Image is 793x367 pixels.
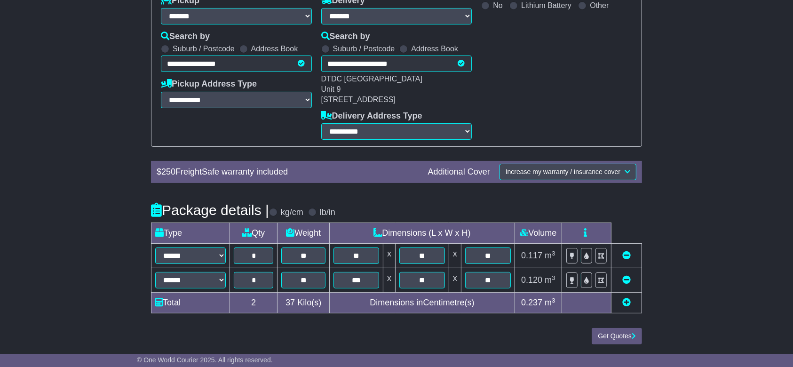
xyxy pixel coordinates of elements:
td: Dimensions (L x W x H) [330,223,515,244]
span: 0.237 [521,298,542,307]
span: DTDC [GEOGRAPHIC_DATA] [321,75,422,83]
td: Total [151,293,230,313]
button: Get Quotes [592,328,642,344]
label: Search by [161,32,210,42]
label: No [493,1,502,10]
sup: 3 [552,274,555,281]
label: lb/in [320,207,335,218]
td: Weight [278,223,330,244]
td: Qty [230,223,278,244]
span: m [545,298,555,307]
label: Address Book [251,44,298,53]
td: Volume [515,223,562,244]
label: Suburb / Postcode [333,44,395,53]
span: 250 [161,167,175,176]
span: 37 [285,298,295,307]
td: x [449,268,461,293]
td: x [383,268,396,293]
a: Remove this item [622,251,631,260]
span: 0.117 [521,251,542,260]
td: Kilo(s) [278,293,330,313]
td: Type [151,223,230,244]
label: Address Book [411,44,458,53]
button: Increase my warranty / insurance cover [500,164,636,180]
label: kg/cm [281,207,303,218]
sup: 3 [552,297,555,304]
sup: 3 [552,250,555,257]
td: Dimensions in Centimetre(s) [330,293,515,313]
label: Lithium Battery [521,1,571,10]
span: m [545,251,555,260]
label: Suburb / Postcode [173,44,235,53]
td: x [383,244,396,268]
label: Search by [321,32,370,42]
td: 2 [230,293,278,313]
label: Delivery Address Type [321,111,422,121]
span: m [545,275,555,285]
span: [STREET_ADDRESS] [321,96,396,104]
div: Additional Cover [423,167,495,177]
div: $ FreightSafe warranty included [152,167,423,177]
span: Unit 9 [321,85,341,93]
h4: Package details | [151,202,269,218]
label: Pickup Address Type [161,79,257,89]
span: Increase my warranty / insurance cover [506,168,620,176]
td: x [449,244,461,268]
span: © One World Courier 2025. All rights reserved. [137,356,273,364]
a: Remove this item [622,275,631,285]
span: 0.120 [521,275,542,285]
a: Add new item [622,298,631,307]
label: Other [590,1,609,10]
